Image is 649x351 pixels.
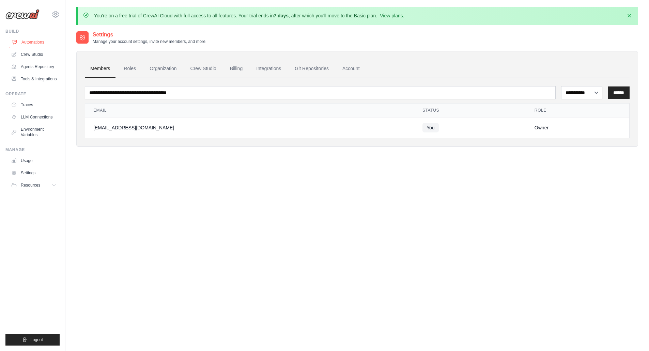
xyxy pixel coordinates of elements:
[8,155,60,166] a: Usage
[337,60,365,78] a: Account
[8,99,60,110] a: Traces
[5,334,60,346] button: Logout
[144,60,182,78] a: Organization
[94,12,404,19] p: You're on a free trial of CrewAI Cloud with full access to all features. Your trial ends in , aft...
[526,103,629,117] th: Role
[5,29,60,34] div: Build
[8,49,60,60] a: Crew Studio
[5,9,40,19] img: Logo
[118,60,141,78] a: Roles
[422,123,439,132] span: You
[8,74,60,84] a: Tools & Integrations
[535,124,621,131] div: Owner
[8,61,60,72] a: Agents Repository
[85,103,414,117] th: Email
[5,91,60,97] div: Operate
[289,60,334,78] a: Git Repositories
[93,39,206,44] p: Manage your account settings, invite new members, and more.
[251,60,287,78] a: Integrations
[185,60,222,78] a: Crew Studio
[9,37,60,48] a: Automations
[5,147,60,153] div: Manage
[380,13,403,18] a: View plans
[93,31,206,39] h2: Settings
[85,60,115,78] a: Members
[225,60,248,78] a: Billing
[8,124,60,140] a: Environment Variables
[274,13,289,18] strong: 7 days
[21,182,40,188] span: Resources
[8,167,60,178] a: Settings
[93,124,406,131] div: [EMAIL_ADDRESS][DOMAIN_NAME]
[30,337,43,342] span: Logout
[8,180,60,191] button: Resources
[414,103,526,117] th: Status
[8,112,60,123] a: LLM Connections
